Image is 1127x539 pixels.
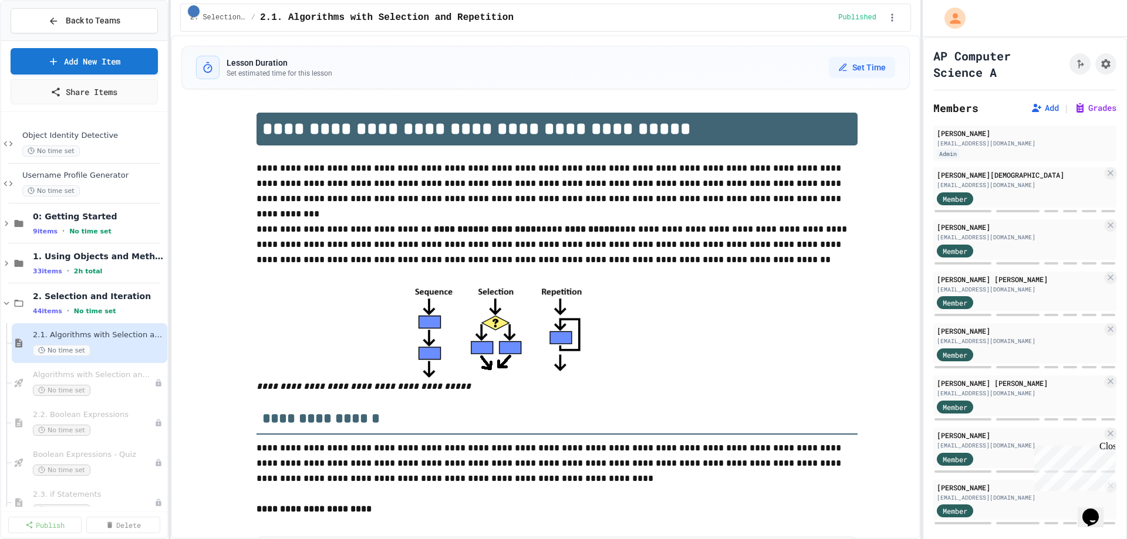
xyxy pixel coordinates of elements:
[1031,102,1059,114] button: Add
[937,389,1102,398] div: [EMAIL_ADDRESS][DOMAIN_NAME]
[33,370,154,380] span: Algorithms with Selection and Repetition - Topic 2.1
[937,441,1102,450] div: [EMAIL_ADDRESS][DOMAIN_NAME]
[943,246,967,256] span: Member
[154,499,163,507] div: Unpublished
[937,285,1102,294] div: [EMAIL_ADDRESS][DOMAIN_NAME]
[227,69,332,78] p: Set estimated time for this lesson
[190,13,247,22] span: 2. Selection and Iteration
[66,15,120,27] span: Back to Teams
[1064,101,1069,115] span: |
[8,517,82,533] a: Publish
[937,430,1102,440] div: [PERSON_NAME]
[943,506,967,516] span: Member
[1078,492,1115,527] iframe: chat widget
[74,307,116,315] span: No time set
[251,13,255,22] span: /
[11,8,158,33] button: Back to Teams
[937,337,1102,345] div: [EMAIL_ADDRESS][DOMAIN_NAME]
[829,57,895,78] button: Set Time
[74,267,103,275] span: 2h total
[943,194,967,204] span: Member
[33,425,90,436] span: No time set
[11,79,158,104] a: Share Items
[227,57,332,69] h3: Lesson Duration
[33,450,154,460] span: Boolean Expressions - Quiz
[22,171,165,181] span: Username Profile Generator
[154,419,163,427] div: Unpublished
[1095,53,1116,74] button: Assignment Settings
[33,465,90,476] span: No time set
[33,330,165,340] span: 2.1. Algorithms with Selection and Repetition
[33,228,58,235] span: 9 items
[838,13,876,22] span: Published
[260,11,514,25] span: 2.1. Algorithms with Selection and Repetition
[937,274,1102,284] div: [PERSON_NAME] [PERSON_NAME]
[33,504,90,516] span: No time set
[69,228,112,235] span: No time set
[33,410,154,420] span: 2.2. Boolean Expressions
[937,149,959,159] div: Admin
[5,5,81,74] div: Chat with us now!Close
[33,490,154,500] span: 2.3. if Statements
[937,139,1113,148] div: [EMAIL_ADDRESS][DOMAIN_NAME]
[22,131,165,141] span: Object Identity Detective
[937,378,1102,388] div: [PERSON_NAME] [PERSON_NAME]
[937,493,1102,502] div: [EMAIL_ADDRESS][DOMAIN_NAME]
[943,350,967,360] span: Member
[33,251,165,262] span: 1. Using Objects and Methods
[937,128,1113,138] div: [PERSON_NAME]
[67,306,69,316] span: •
[62,226,65,236] span: •
[33,267,62,275] span: 33 items
[937,482,1102,493] div: [PERSON_NAME]
[33,307,62,315] span: 44 items
[937,233,1102,242] div: [EMAIL_ADDRESS][DOMAIN_NAME]
[33,211,165,222] span: 0: Getting Started
[22,185,80,196] span: No time set
[933,48,1065,80] h1: AP Computer Science A
[838,13,881,22] div: Content is published and visible to students
[1069,53,1091,74] button: Click to see fork details
[943,402,967,412] span: Member
[1074,102,1116,114] button: Grades
[933,100,978,116] h2: Members
[33,385,90,396] span: No time set
[932,5,969,32] div: My Account
[943,454,967,465] span: Member
[937,222,1102,232] div: [PERSON_NAME]
[67,266,69,276] span: •
[154,459,163,467] div: Unpublished
[937,170,1102,180] div: [PERSON_NAME][DEMOGRAPHIC_DATA]
[937,181,1102,189] div: [EMAIL_ADDRESS][DOMAIN_NAME]
[33,345,90,356] span: No time set
[1030,441,1115,491] iframe: chat widget
[943,297,967,308] span: Member
[11,48,158,74] a: Add New Item
[937,326,1102,336] div: [PERSON_NAME]
[154,379,163,387] div: Unpublished
[33,291,165,301] span: 2. Selection and Iteration
[22,145,80,157] span: No time set
[86,517,160,533] a: Delete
